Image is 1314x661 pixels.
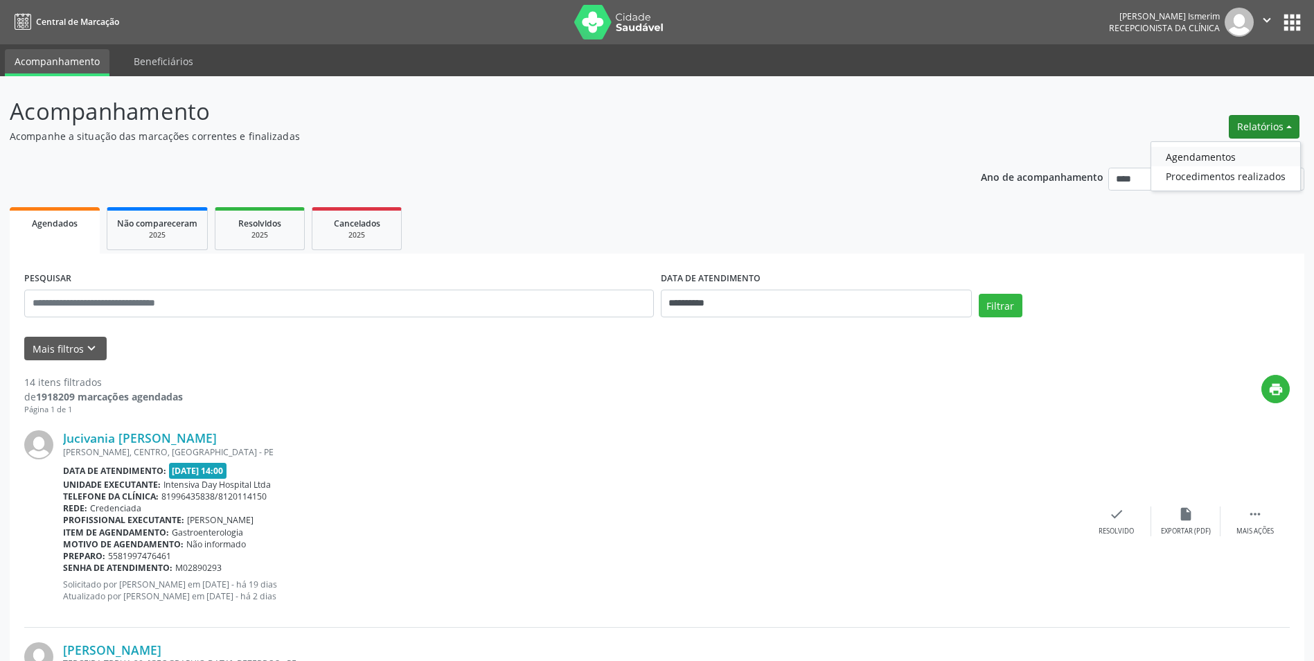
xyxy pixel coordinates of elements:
[32,218,78,229] span: Agendados
[63,502,87,514] b: Rede:
[63,538,184,550] b: Motivo de agendamento:
[186,538,246,550] span: Não informado
[1109,506,1124,522] i: check
[1109,10,1220,22] div: [PERSON_NAME] Ismerim
[108,550,171,562] span: 5581997476461
[63,446,1082,458] div: [PERSON_NAME], CENTRO, [GEOGRAPHIC_DATA] - PE
[163,479,271,491] span: Intensiva Day Hospital Ltda
[1161,527,1211,536] div: Exportar (PDF)
[161,491,267,502] span: 81996435838/8120114150
[981,168,1103,185] p: Ano de acompanhamento
[1099,527,1134,536] div: Resolvido
[1261,375,1290,403] button: print
[1151,147,1300,166] a: Agendamentos
[24,268,71,290] label: PESQUISAR
[24,375,183,389] div: 14 itens filtrados
[84,341,99,356] i: keyboard_arrow_down
[1225,8,1254,37] img: img
[1178,506,1193,522] i: insert_drive_file
[63,527,169,538] b: Item de agendamento:
[24,404,183,416] div: Página 1 de 1
[63,550,105,562] b: Preparo:
[117,218,197,229] span: Não compareceram
[979,294,1022,317] button: Filtrar
[1151,166,1300,186] a: Procedimentos realizados
[334,218,380,229] span: Cancelados
[661,268,761,290] label: DATA DE ATENDIMENTO
[322,230,391,240] div: 2025
[36,16,119,28] span: Central de Marcação
[24,389,183,404] div: de
[117,230,197,240] div: 2025
[225,230,294,240] div: 2025
[10,10,119,33] a: Central de Marcação
[10,129,916,143] p: Acompanhe a situação das marcações correntes e finalizadas
[63,465,166,477] b: Data de atendimento:
[169,463,227,479] span: [DATE] 14:00
[1280,10,1304,35] button: apps
[1229,115,1299,139] button: Relatórios
[90,502,141,514] span: Credenciada
[187,514,254,526] span: [PERSON_NAME]
[10,94,916,129] p: Acompanhamento
[172,527,243,538] span: Gastroenterologia
[63,479,161,491] b: Unidade executante:
[1109,22,1220,34] span: Recepcionista da clínica
[1248,506,1263,522] i: 
[1259,12,1275,28] i: 
[63,514,184,526] b: Profissional executante:
[63,430,217,446] a: Jucivania [PERSON_NAME]
[1151,141,1301,191] ul: Relatórios
[24,430,53,459] img: img
[63,642,161,658] a: [PERSON_NAME]
[63,562,172,574] b: Senha de atendimento:
[175,562,222,574] span: M02890293
[1268,382,1284,397] i: print
[63,491,159,502] b: Telefone da clínica:
[1236,527,1274,536] div: Mais ações
[36,390,183,403] strong: 1918209 marcações agendadas
[63,579,1082,602] p: Solicitado por [PERSON_NAME] em [DATE] - há 19 dias Atualizado por [PERSON_NAME] em [DATE] - há 2...
[124,49,203,73] a: Beneficiários
[238,218,281,229] span: Resolvidos
[5,49,109,76] a: Acompanhamento
[24,337,107,361] button: Mais filtroskeyboard_arrow_down
[1254,8,1280,37] button: 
